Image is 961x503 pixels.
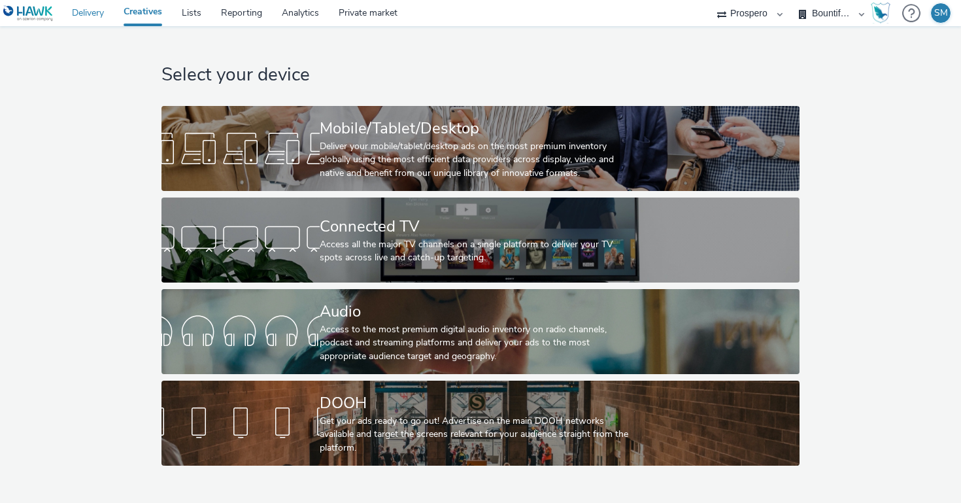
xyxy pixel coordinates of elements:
[161,289,799,374] a: AudioAccess to the most premium digital audio inventory on radio channels, podcast and streaming ...
[871,3,890,24] img: Hawk Academy
[320,238,636,265] div: Access all the major TV channels on a single platform to deliver your TV spots across live and ca...
[320,215,636,238] div: Connected TV
[161,106,799,191] a: Mobile/Tablet/DesktopDeliver your mobile/tablet/desktop ads on the most premium inventory globall...
[3,5,54,22] img: undefined Logo
[871,3,896,24] a: Hawk Academy
[320,300,636,323] div: Audio
[320,323,636,363] div: Access to the most premium digital audio inventory on radio channels, podcast and streaming platf...
[320,392,636,415] div: DOOH
[161,198,799,283] a: Connected TVAccess all the major TV channels on a single platform to deliver your TV spots across...
[161,381,799,466] a: DOOHGet your ads ready to go out! Advertise on the main DOOH networks available and target the sc...
[320,117,636,140] div: Mobile/Tablet/Desktop
[320,415,636,455] div: Get your ads ready to go out! Advertise on the main DOOH networks available and target the screen...
[320,140,636,180] div: Deliver your mobile/tablet/desktop ads on the most premium inventory globally using the most effi...
[934,3,948,23] div: SM
[161,63,799,88] h1: Select your device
